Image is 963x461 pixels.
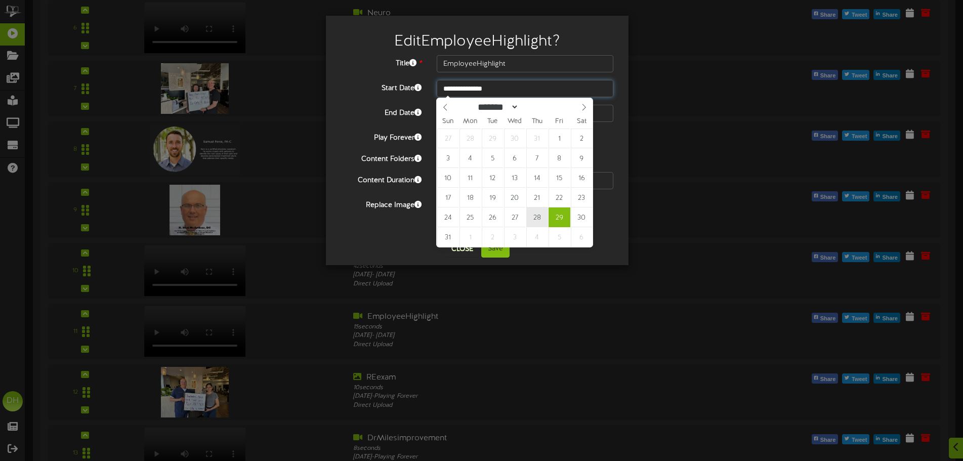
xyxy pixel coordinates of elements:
label: Title [333,55,429,69]
input: Year [519,102,555,112]
span: August 13, 2025 [504,168,526,188]
span: August 9, 2025 [571,148,593,168]
span: August 27, 2025 [504,207,526,227]
span: Fri [548,118,570,125]
span: September 6, 2025 [571,227,593,247]
span: August 25, 2025 [459,207,481,227]
span: September 1, 2025 [459,227,481,247]
h2: Edit EmployeeHighlight ? [341,33,613,50]
label: Replace Image [333,197,429,211]
span: August 10, 2025 [437,168,459,188]
span: Sun [437,118,459,125]
span: September 4, 2025 [526,227,548,247]
span: August 3, 2025 [437,148,459,168]
span: August 7, 2025 [526,148,548,168]
label: Start Date [333,80,429,94]
span: August 26, 2025 [482,207,504,227]
input: Title [437,55,613,72]
span: August 15, 2025 [549,168,570,188]
span: August 11, 2025 [459,168,481,188]
span: September 2, 2025 [482,227,504,247]
span: August 29, 2025 [549,207,570,227]
span: August 30, 2025 [571,207,593,227]
span: Mon [459,118,481,125]
span: August 22, 2025 [549,188,570,207]
span: Wed [504,118,526,125]
span: July 31, 2025 [526,129,548,148]
label: Content Folders [333,151,429,164]
span: August 24, 2025 [437,207,459,227]
span: July 28, 2025 [459,129,481,148]
span: Tue [481,118,504,125]
span: August 14, 2025 [526,168,548,188]
span: August 18, 2025 [459,188,481,207]
span: August 4, 2025 [459,148,481,168]
label: End Date [333,105,429,118]
button: Save [481,240,510,258]
span: August 1, 2025 [549,129,570,148]
span: September 5, 2025 [549,227,570,247]
span: August 5, 2025 [482,148,504,168]
span: August 23, 2025 [571,188,593,207]
span: August 2, 2025 [571,129,593,148]
label: Play Forever [333,130,429,143]
span: August 31, 2025 [437,227,459,247]
span: July 29, 2025 [482,129,504,148]
button: Close [445,241,479,257]
span: September 3, 2025 [504,227,526,247]
span: Thu [526,118,548,125]
span: August 16, 2025 [571,168,593,188]
label: Content Duration [333,172,429,186]
span: August 20, 2025 [504,188,526,207]
span: August 19, 2025 [482,188,504,207]
span: Sat [570,118,593,125]
span: August 28, 2025 [526,207,548,227]
span: July 30, 2025 [504,129,526,148]
span: August 21, 2025 [526,188,548,207]
span: August 12, 2025 [482,168,504,188]
span: August 8, 2025 [549,148,570,168]
span: August 6, 2025 [504,148,526,168]
span: July 27, 2025 [437,129,459,148]
span: August 17, 2025 [437,188,459,207]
